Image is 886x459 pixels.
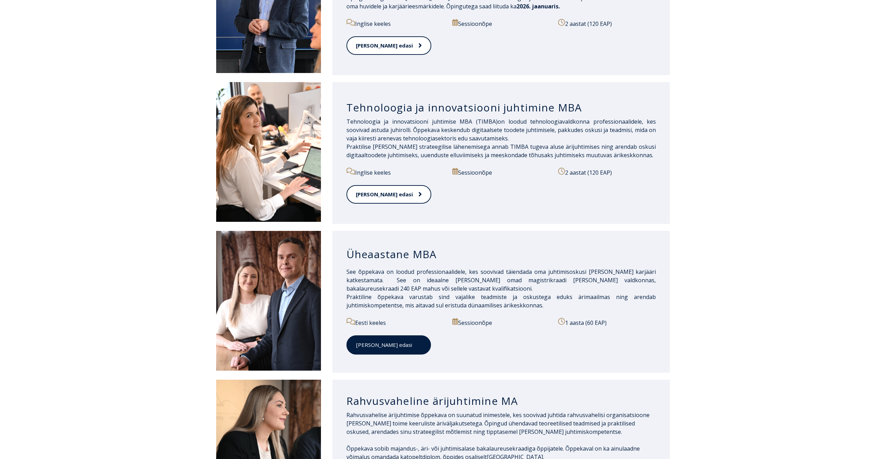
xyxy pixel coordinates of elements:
p: 1 aasta (60 EAP) [558,318,656,327]
h3: Tehnoloogia ja innovatsiooni juhtimine MBA [346,101,656,114]
img: DSC_1995 [216,231,321,371]
p: Inglise keeles [346,19,444,28]
span: Praktilise [PERSON_NAME] strateegilise lähenemisega annab TIMBA tugeva aluse ärijuhtimises ning a... [346,143,656,159]
span: Õppekava sobib majandus-, äri- või juhtimisalase bakalaureusekraadiga õppijatele. [346,445,564,452]
span: on loodud tehnoloogiavaldkonna professionaalidele, kes soovivad astuda juhirolli. Õppekava kesken... [346,118,656,142]
img: DSC_2558 [216,82,321,222]
h3: Rahvusvaheline ärijuhtimine MA [346,394,656,408]
p: Sessioonõpe [452,168,550,177]
p: Eesti keeles [346,318,444,327]
p: Inglise keeles [346,168,444,177]
span: Praktiline õppekava varustab sind vajalike teadmiste ja oskustega eduks ärimaailmas ning arendab ... [346,293,656,309]
p: Sessioonõpe [452,19,550,28]
a: [PERSON_NAME] edasi [346,185,431,204]
span: Tehnoloogia ja innovatsiooni juhtimise MBA (TIMBA) [346,118,498,125]
p: 2 aastat (120 EAP) [558,19,656,28]
span: Rahvusvahelise ärijuhtimise õppekava on suunatud inimestele, kes soovivad juhtida rahvusvahelisi ... [346,411,650,436]
span: 2026. jaanuaris. [517,2,560,10]
span: See õppekava on loodud professionaalidele, kes soovivad täiendada oma juhtimisoskusi [PERSON_NAME... [346,268,656,292]
p: 2 aastat (120 EAP) [558,168,656,177]
h3: Üheaastane MBA [346,248,656,261]
p: Sessioonõpe [452,318,550,327]
a: [PERSON_NAME] edasi [346,36,431,55]
a: [PERSON_NAME] edasi [346,335,431,355]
